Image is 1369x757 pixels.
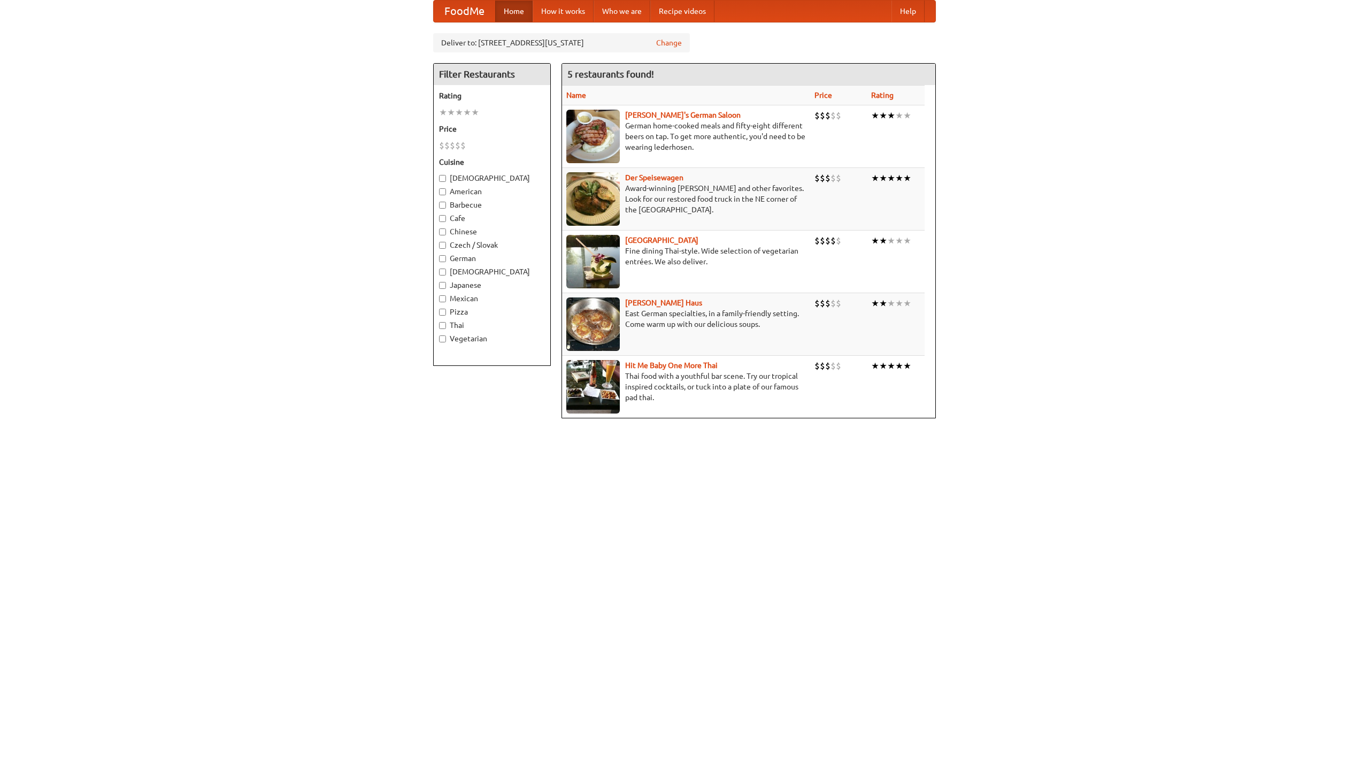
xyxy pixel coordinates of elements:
img: esthers.jpg [566,110,620,163]
li: ★ [879,172,887,184]
li: $ [830,360,836,372]
a: [PERSON_NAME]'s German Saloon [625,111,741,119]
input: German [439,255,446,262]
li: ★ [887,110,895,121]
li: ★ [879,360,887,372]
label: American [439,186,545,197]
li: $ [450,140,455,151]
li: ★ [895,110,903,121]
li: ★ [879,235,887,247]
div: Deliver to: [STREET_ADDRESS][US_STATE] [433,33,690,52]
p: East German specialties, in a family-friendly setting. Come warm up with our delicious soups. [566,308,806,330]
li: ★ [471,106,479,118]
li: ★ [887,360,895,372]
li: ★ [463,106,471,118]
a: [GEOGRAPHIC_DATA] [625,236,698,244]
ng-pluralize: 5 restaurants found! [567,69,654,79]
li: ★ [887,297,895,309]
li: $ [830,297,836,309]
img: kohlhaus.jpg [566,297,620,351]
li: $ [825,110,830,121]
li: ★ [895,235,903,247]
li: $ [444,140,450,151]
li: ★ [871,297,879,309]
li: ★ [903,360,911,372]
label: [DEMOGRAPHIC_DATA] [439,173,545,183]
li: $ [830,235,836,247]
label: [DEMOGRAPHIC_DATA] [439,266,545,277]
a: Price [814,91,832,100]
li: $ [825,172,830,184]
li: ★ [903,297,911,309]
img: speisewagen.jpg [566,172,620,226]
a: Recipe videos [650,1,714,22]
li: ★ [871,360,879,372]
a: Who we are [594,1,650,22]
a: Name [566,91,586,100]
input: Japanese [439,282,446,289]
input: Vegetarian [439,335,446,342]
label: German [439,253,545,264]
li: ★ [895,172,903,184]
img: babythai.jpg [566,360,620,414]
li: $ [836,360,841,372]
li: $ [820,360,825,372]
li: $ [836,235,841,247]
input: American [439,188,446,195]
label: Barbecue [439,200,545,210]
li: $ [836,110,841,121]
p: German home-cooked meals and fifty-eight different beers on tap. To get more authentic, you'd nee... [566,120,806,152]
li: ★ [887,235,895,247]
label: Mexican [439,293,545,304]
li: ★ [903,172,911,184]
label: Cafe [439,213,545,224]
li: ★ [455,106,463,118]
li: $ [830,110,836,121]
li: ★ [879,297,887,309]
li: $ [814,172,820,184]
li: $ [455,140,460,151]
li: $ [820,110,825,121]
label: Japanese [439,280,545,290]
li: $ [814,360,820,372]
li: ★ [895,297,903,309]
li: $ [825,360,830,372]
a: How it works [533,1,594,22]
input: Chinese [439,228,446,235]
li: $ [825,297,830,309]
a: Rating [871,91,894,100]
li: ★ [439,106,447,118]
input: [DEMOGRAPHIC_DATA] [439,175,446,182]
li: ★ [871,110,879,121]
h4: Filter Restaurants [434,64,550,85]
li: ★ [447,106,455,118]
p: Thai food with a youthful bar scene. Try our tropical inspired cocktails, or tuck into a plate of... [566,371,806,403]
label: Vegetarian [439,333,545,344]
a: Help [891,1,925,22]
b: Der Speisewagen [625,173,683,182]
li: $ [820,297,825,309]
li: ★ [903,110,911,121]
a: FoodMe [434,1,495,22]
a: Hit Me Baby One More Thai [625,361,718,370]
li: $ [825,235,830,247]
li: $ [814,110,820,121]
li: $ [460,140,466,151]
li: ★ [903,235,911,247]
input: Pizza [439,309,446,316]
label: Pizza [439,307,545,317]
input: Thai [439,322,446,329]
input: [DEMOGRAPHIC_DATA] [439,269,446,276]
li: $ [820,172,825,184]
input: Czech / Slovak [439,242,446,249]
input: Barbecue [439,202,446,209]
li: $ [830,172,836,184]
img: satay.jpg [566,235,620,288]
a: Home [495,1,533,22]
p: Award-winning [PERSON_NAME] and other favorites. Look for our restored food truck in the NE corne... [566,183,806,215]
label: Thai [439,320,545,331]
a: Change [656,37,682,48]
a: [PERSON_NAME] Haus [625,299,702,307]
